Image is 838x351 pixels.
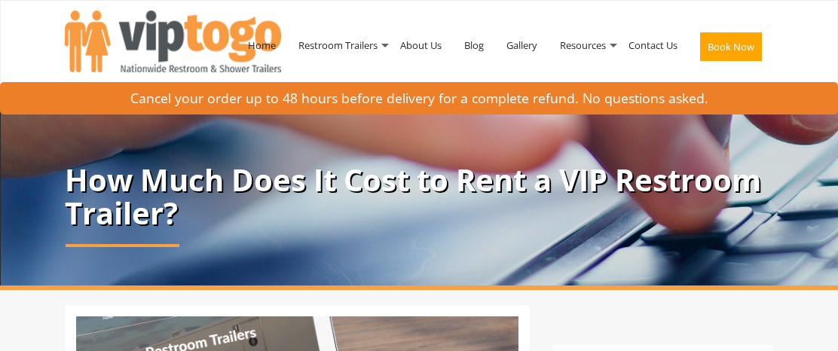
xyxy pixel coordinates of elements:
a: Blog [453,6,495,84]
a: About Us [389,6,453,84]
button: Book Now [700,32,762,61]
a: Resources [549,6,617,84]
a: Book Now [689,6,773,93]
a: Home [237,6,287,84]
img: VIPTOGO [65,11,281,72]
a: Restroom Trailers [287,6,389,84]
a: Gallery [495,6,549,84]
a: Contact Us [617,6,689,84]
p: How Much Does It Cost to Rent a VIP Restroom Trailer? [65,163,773,230]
